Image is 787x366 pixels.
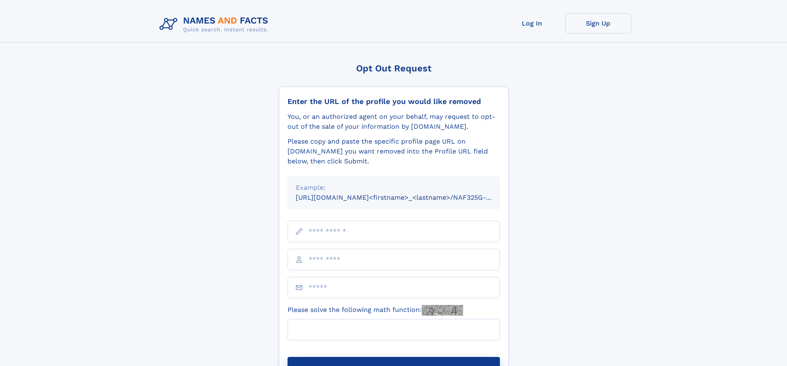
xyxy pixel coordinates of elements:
[156,13,275,35] img: Logo Names and Facts
[296,194,516,201] small: [URL][DOMAIN_NAME]<firstname>_<lastname>/NAF325G-xxxxxxxx
[499,13,565,33] a: Log In
[288,137,500,166] div: Please copy and paste the specific profile page URL on [DOMAIN_NAME] you want removed into the Pr...
[296,183,492,193] div: Example:
[288,305,463,316] label: Please solve the following math function:
[279,63,509,73] div: Opt Out Request
[565,13,631,33] a: Sign Up
[288,97,500,106] div: Enter the URL of the profile you would like removed
[288,112,500,132] div: You, or an authorized agent on your behalf, may request to opt-out of the sale of your informatio...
